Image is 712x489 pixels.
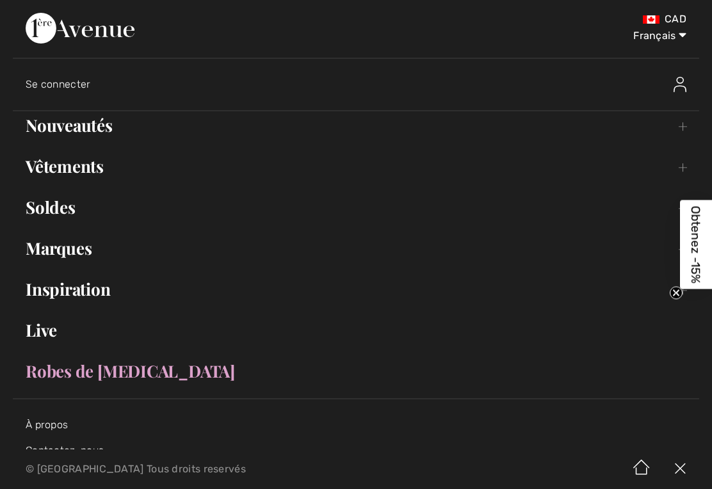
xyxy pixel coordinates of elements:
a: Inspiration [13,275,699,303]
span: Aide [29,9,55,20]
div: CAD [419,13,686,26]
a: Live [13,316,699,344]
p: © [GEOGRAPHIC_DATA] Tous droits reservés [26,465,419,474]
img: 1ère Avenue [26,13,134,44]
span: Se connecter [26,78,91,90]
a: Se connecterSe connecter [26,64,699,105]
div: Obtenez -15%Close teaser [680,200,712,289]
a: À propos [26,419,68,431]
a: Robes de [MEDICAL_DATA] [13,357,699,385]
img: Accueil [622,449,661,489]
img: Se connecter [674,77,686,92]
a: Contactez-nous [26,444,104,456]
button: Close teaser [670,287,683,300]
a: Marques [13,234,699,262]
a: Soldes [13,193,699,221]
a: Nouveautés [13,111,699,140]
a: Vêtements [13,152,699,180]
img: X [661,449,699,489]
span: Obtenez -15% [689,206,704,284]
